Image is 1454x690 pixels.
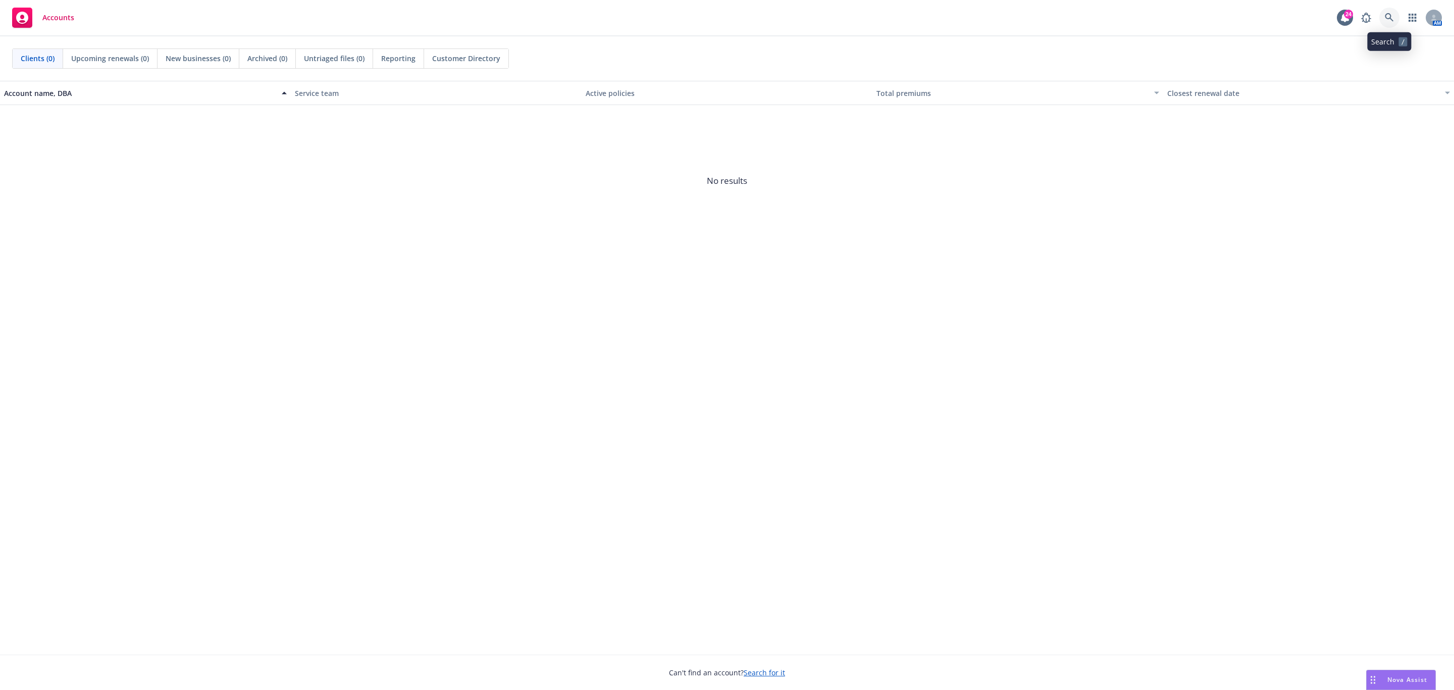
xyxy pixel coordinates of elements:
[304,53,365,64] span: Untriaged files (0)
[744,668,785,677] a: Search for it
[876,88,1148,98] div: Total premiums
[291,81,582,105] button: Service team
[381,53,416,64] span: Reporting
[42,14,74,22] span: Accounts
[247,53,287,64] span: Archived (0)
[669,667,785,678] span: Can't find an account?
[1379,8,1399,28] a: Search
[582,81,872,105] button: Active policies
[586,88,868,98] div: Active policies
[1163,81,1454,105] button: Closest renewal date
[71,53,149,64] span: Upcoming renewals (0)
[166,53,231,64] span: New businesses (0)
[1356,8,1376,28] a: Report a Bug
[4,88,276,98] div: Account name, DBA
[432,53,500,64] span: Customer Directory
[1403,8,1423,28] a: Switch app
[1387,675,1427,684] span: Nova Assist
[1167,88,1439,98] div: Closest renewal date
[1367,670,1379,689] div: Drag to move
[295,88,578,98] div: Service team
[1366,670,1436,690] button: Nova Assist
[872,81,1163,105] button: Total premiums
[8,4,78,32] a: Accounts
[21,53,55,64] span: Clients (0)
[1344,10,1353,19] div: 24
